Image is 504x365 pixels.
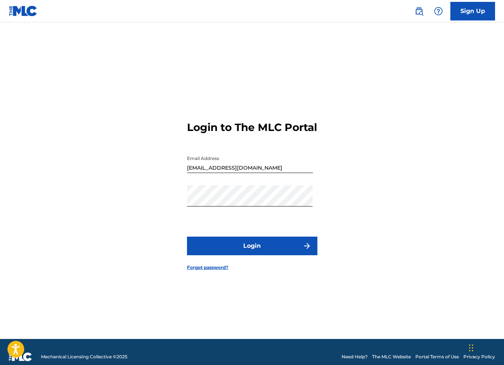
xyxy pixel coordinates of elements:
[9,6,38,16] img: MLC Logo
[187,237,317,255] button: Login
[41,353,127,360] span: Mechanical Licensing Collective © 2025
[467,329,504,365] iframe: Chat Widget
[372,353,411,360] a: The MLC Website
[434,7,443,16] img: help
[415,7,424,16] img: search
[431,4,446,19] div: Help
[187,121,317,134] h3: Login to The MLC Portal
[450,2,495,20] a: Sign Up
[463,353,495,360] a: Privacy Policy
[469,337,473,359] div: Drag
[415,353,459,360] a: Portal Terms of Use
[412,4,427,19] a: Public Search
[302,241,311,250] img: f7272a7cc735f4ea7f67.svg
[187,264,228,271] a: Forgot password?
[9,352,32,361] img: logo
[342,353,368,360] a: Need Help?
